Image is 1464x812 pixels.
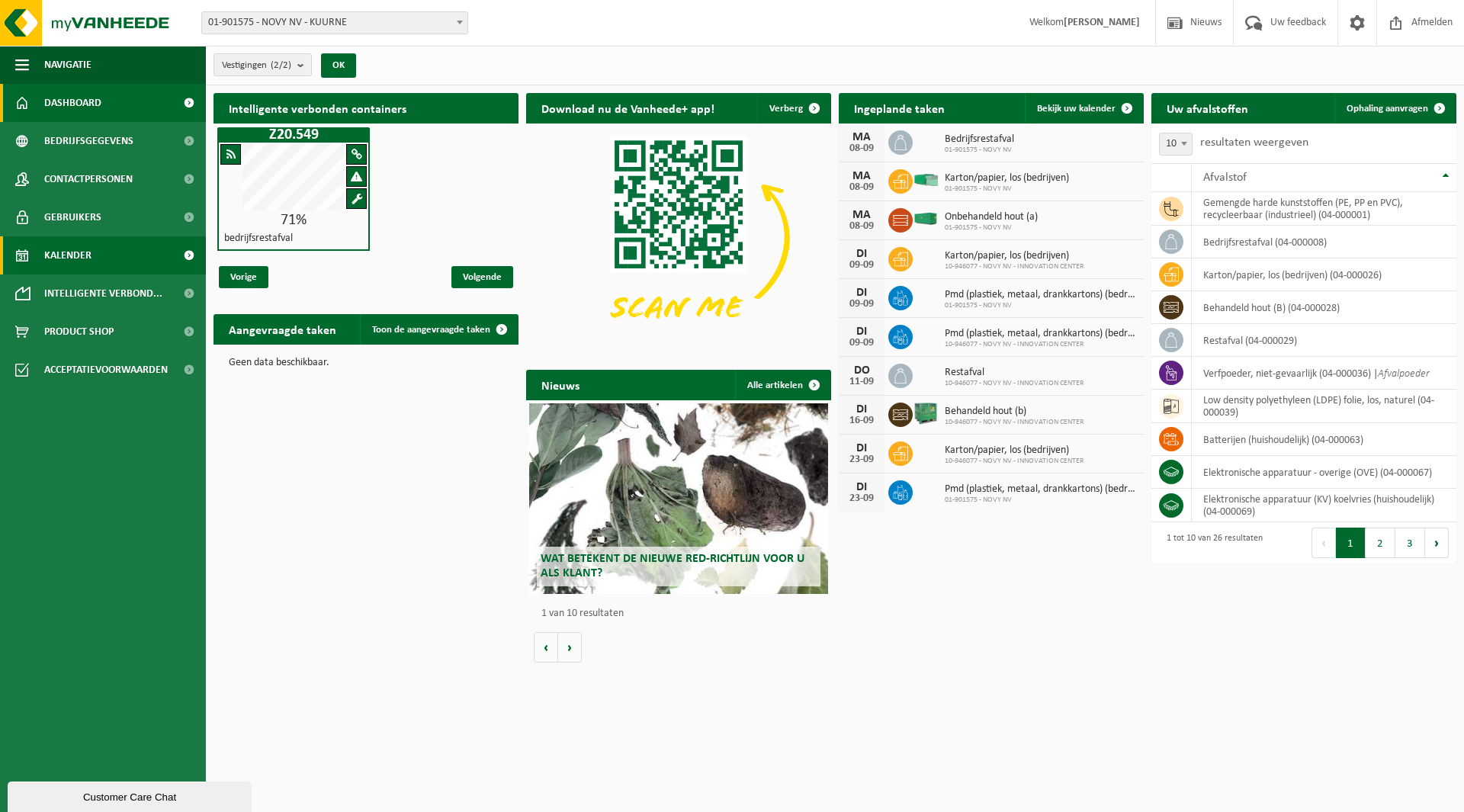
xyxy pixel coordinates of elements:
button: Next [1425,528,1449,558]
span: Kalender [44,236,91,274]
p: Geen data beschikbaar. [229,358,503,368]
div: DI [846,403,877,416]
a: Alle artikelen [735,370,830,400]
div: 08-09 [846,182,877,193]
p: 1 van 10 resultaten [541,608,823,619]
a: Ophaling aanvragen [1334,93,1455,124]
td: verfpoeder, niet-gevaarlijk (04-000036) | [1192,357,1456,390]
span: 01-901575 - NOVY NV - KUURNE [202,12,467,34]
span: 01-901575 - NOVY NV [945,301,1136,310]
td: behandeld hout (B) (04-000028) [1192,291,1456,324]
iframe: chat widget [8,778,255,812]
span: Verberg [769,104,803,114]
td: low density polyethyleen (LDPE) folie, los, naturel (04-000039) [1192,390,1456,423]
span: Afvalstof [1203,172,1247,184]
h2: Aangevraagde taken [213,314,352,344]
td: batterijen (huishoudelijk) (04-000063) [1192,423,1456,456]
div: DI [846,287,877,299]
div: DI [846,248,877,260]
div: 08-09 [846,221,877,232]
div: MA [846,170,877,182]
count: (2/2) [271,60,291,70]
button: Volgende [558,632,582,663]
span: Dashboard [44,84,101,122]
span: Product Shop [44,313,114,351]
span: Pmd (plastiek, metaal, drankkartons) (bedrijven) [945,483,1136,496]
td: restafval (04-000029) [1192,324,1456,357]
div: MA [846,131,877,143]
h2: Nieuws [526,370,595,400]
div: DI [846,326,877,338]
td: bedrijfsrestafval (04-000008) [1192,226,1456,258]
img: Download de VHEPlus App [526,124,831,352]
div: 09-09 [846,299,877,310]
span: 01-901575 - NOVY NV - KUURNE [201,11,468,34]
div: DI [846,442,877,454]
div: 11-09 [846,377,877,387]
span: Pmd (plastiek, metaal, drankkartons) (bedrijven) [945,289,1136,301]
span: Bekijk uw kalender [1037,104,1116,114]
h2: Download nu de Vanheede+ app! [526,93,730,123]
a: Toon de aangevraagde taken [360,314,517,345]
span: Pmd (plastiek, metaal, drankkartons) (bedrijven) [945,328,1136,340]
span: Bedrijfsgegevens [44,122,133,160]
span: 01-901575 - NOVY NV [945,146,1014,155]
a: Wat betekent de nieuwe RED-richtlijn voor u als klant? [529,403,828,594]
button: 3 [1395,528,1425,558]
h4: bedrijfsrestafval [224,233,293,244]
td: elektronische apparatuur (KV) koelvries (huishoudelijk) (04-000069) [1192,489,1456,522]
span: 10-946077 - NOVY NV - INNOVATION CENTER [945,340,1136,349]
img: HK-XC-40-GN-00 [913,212,939,226]
span: Volgende [451,266,513,288]
span: Vorige [219,266,268,288]
strong: [PERSON_NAME] [1064,17,1140,28]
span: Navigatie [44,46,91,84]
td: gemengde harde kunststoffen (PE, PP en PVC), recycleerbaar (industrieel) (04-000001) [1192,192,1456,226]
td: elektronische apparatuur - overige (OVE) (04-000067) [1192,456,1456,489]
span: Karton/papier, los (bedrijven) [945,172,1069,185]
span: Toon de aangevraagde taken [372,325,490,335]
span: 10-946077 - NOVY NV - INNOVATION CENTER [945,379,1084,388]
span: Ophaling aanvragen [1347,104,1428,114]
button: 1 [1336,528,1366,558]
div: DI [846,481,877,493]
button: Verberg [757,93,830,124]
span: 10-946077 - NOVY NV - INNOVATION CENTER [945,457,1084,466]
span: 01-901575 - NOVY NV [945,496,1136,505]
button: 2 [1366,528,1395,558]
span: Onbehandeld hout (a) [945,211,1038,223]
h2: Ingeplande taken [839,93,960,123]
span: Wat betekent de nieuwe RED-richtlijn voor u als klant? [541,553,804,579]
span: Gebruikers [44,198,101,236]
span: 10-946077 - NOVY NV - INNOVATION CENTER [945,262,1084,271]
a: Bekijk uw kalender [1025,93,1142,124]
div: DO [846,364,877,377]
span: Acceptatievoorwaarden [44,351,168,389]
span: 10 [1160,133,1192,155]
div: 1 tot 10 van 26 resultaten [1159,526,1263,560]
span: Contactpersonen [44,160,133,198]
div: 16-09 [846,416,877,426]
td: karton/papier, los (bedrijven) (04-000026) [1192,258,1456,291]
h2: Uw afvalstoffen [1151,93,1263,123]
label: resultaten weergeven [1200,136,1308,149]
img: HK-XP-30-GN-00 [913,173,939,187]
span: Intelligente verbond... [44,274,162,313]
img: PB-HB-1400-HPE-GN-01 [913,400,939,426]
i: Afvalpoeder [1378,368,1430,380]
button: Vorige [534,632,558,663]
span: Bedrijfsrestafval [945,133,1014,146]
span: Behandeld hout (b) [945,406,1084,418]
div: 23-09 [846,493,877,504]
button: Previous [1311,528,1336,558]
button: OK [321,53,356,78]
span: Restafval [945,367,1084,379]
div: 09-09 [846,338,877,348]
span: Vestigingen [222,54,291,77]
span: 01-901575 - NOVY NV [945,223,1038,233]
span: 01-901575 - NOVY NV [945,185,1069,194]
button: Vestigingen(2/2) [213,53,312,76]
div: MA [846,209,877,221]
div: 08-09 [846,143,877,154]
